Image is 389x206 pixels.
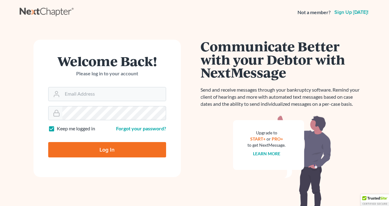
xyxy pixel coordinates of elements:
[48,70,166,77] p: Please log in to your account
[248,130,286,136] div: Upgrade to
[57,125,95,132] label: Keep me logged in
[272,136,283,141] a: PRO+
[250,136,266,141] a: START+
[361,194,389,206] div: TrustedSite Certified
[298,9,331,16] strong: Not a member?
[201,40,364,79] h1: Communicate Better with your Debtor with NextMessage
[62,87,166,101] input: Email Address
[116,125,166,131] a: Forgot your password?
[333,10,370,15] a: Sign up [DATE]!
[266,136,271,141] span: or
[253,151,280,156] a: Learn more
[248,142,286,148] div: to get NextMessage.
[48,54,166,68] h1: Welcome Back!
[48,142,166,157] input: Log In
[201,86,364,108] p: Send and receive messages through your bankruptcy software. Remind your client of hearings and mo...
